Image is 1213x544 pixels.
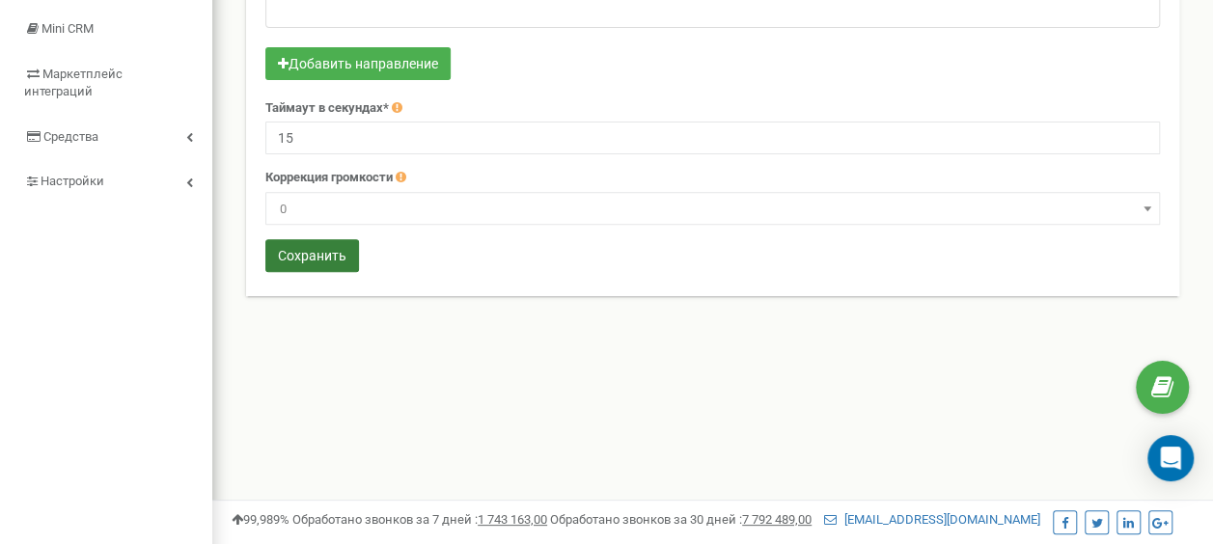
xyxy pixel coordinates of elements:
[265,239,359,272] button: Сохранить
[265,169,393,187] label: Коррекция громкости
[265,47,451,80] button: Добавить направление
[742,512,812,527] u: 7 792 489,00
[232,512,289,527] span: 99,989%
[550,512,812,527] span: Обработано звонков за 30 дней :
[1147,435,1194,481] div: Open Intercom Messenger
[824,512,1040,527] a: [EMAIL_ADDRESS][DOMAIN_NAME]
[265,192,1160,225] span: 0
[43,129,98,144] span: Средства
[24,67,123,99] span: Маркетплейс интеграций
[265,99,389,118] label: Таймаут в секундах*
[41,174,104,188] span: Настройки
[292,512,547,527] span: Обработано звонков за 7 дней :
[41,21,94,36] span: Mini CRM
[478,512,547,527] u: 1 743 163,00
[272,196,1153,223] span: 0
